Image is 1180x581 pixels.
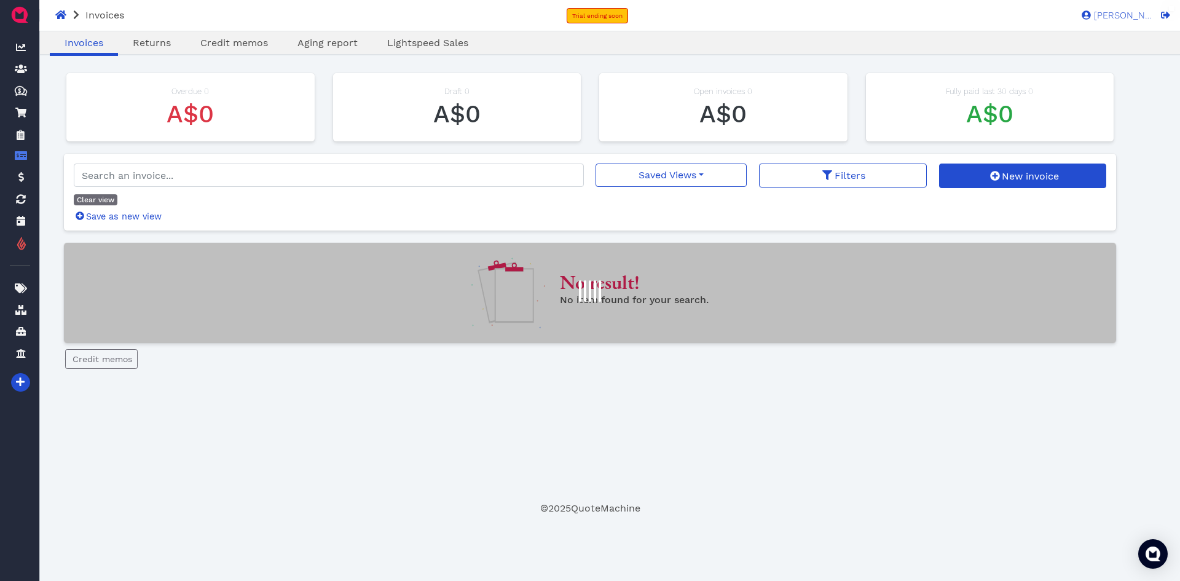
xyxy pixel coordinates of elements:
[596,164,747,187] button: Saved Views
[747,87,752,96] span: 0
[65,349,138,369] button: Credit memos
[65,37,103,49] span: Invoices
[1091,11,1152,20] span: [PERSON_NAME]
[74,194,117,205] a: Clear view
[283,36,372,50] a: Aging report
[18,87,22,93] tspan: $
[1076,9,1152,20] a: [PERSON_NAME]
[167,100,214,128] span: A$0
[433,100,481,128] span: A$0
[16,236,27,251] img: lightspeed_flame_logo.png
[200,37,268,49] span: Credit memos
[186,36,283,50] a: Credit memos
[966,100,1013,128] span: A$0
[1028,87,1033,96] span: 0
[64,501,1116,516] footer: © 2025 QuoteMachine
[1138,539,1168,569] div: Open Intercom Messenger
[297,37,358,49] span: Aging report
[387,37,468,49] span: Lightspeed Sales
[567,8,628,23] a: Trial ending soon
[759,164,926,188] button: Filters
[171,87,202,96] span: Overdue
[1000,170,1059,182] span: New invoice
[118,36,186,50] a: Returns
[833,170,865,181] span: Filters
[465,87,470,96] span: 0
[946,87,1026,96] span: Fully paid last 30 days
[204,87,209,96] span: 0
[372,36,483,50] a: Lightspeed Sales
[444,87,462,96] span: Draft
[699,100,747,128] span: A$0
[74,164,584,187] input: Search an invoice...
[50,36,118,50] a: Invoices
[572,12,623,19] span: Trial ending soon
[694,87,745,96] span: Open invoices
[10,5,29,25] img: QuoteM_icon_flat.png
[71,354,132,364] span: Credit memos
[939,164,1106,188] button: New invoice
[133,37,171,49] span: Returns
[85,9,124,21] span: Invoices
[74,211,162,221] a: Save as new view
